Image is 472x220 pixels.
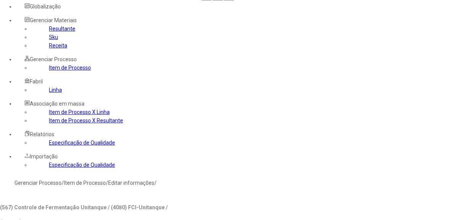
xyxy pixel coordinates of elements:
a: Resultante [49,26,75,32]
a: Item de Processo [64,180,106,186]
span: Fabril [30,78,43,85]
a: Receita [49,42,67,49]
a: Item de Processo [49,65,91,71]
a: Especificação de Qualidade [49,162,115,168]
a: Gerenciar Processo [15,180,62,186]
nz-breadcrumb-separator: / [154,180,157,186]
span: Associação em massa [30,101,84,107]
nz-breadcrumb-separator: / [62,180,64,186]
a: Especificação de Qualidade [49,140,115,146]
a: Item de Processo X Resultante [49,117,123,124]
span: Globalização [30,3,61,10]
a: Sku [49,34,58,40]
span: Importação [30,153,58,160]
nz-breadcrumb-separator: / [106,180,108,186]
a: Editar informações [108,180,154,186]
span: Gerenciar Materiais [30,17,77,23]
span: Relatórios [30,131,54,137]
span: Gerenciar Processo [30,56,77,62]
a: Item de Processo X Linha [49,109,110,115]
a: Linha [49,87,62,93]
